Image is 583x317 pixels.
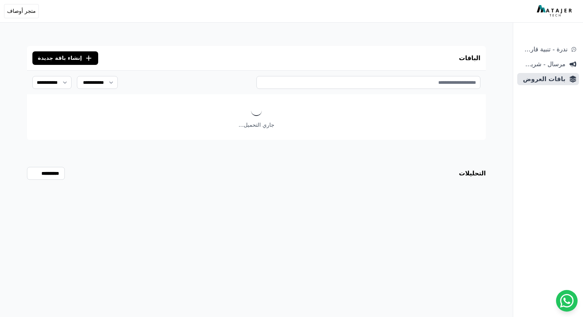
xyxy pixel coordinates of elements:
[520,74,565,84] span: باقات العروض
[537,5,574,17] img: MatajerTech Logo
[459,169,486,178] h3: التحليلات
[4,4,39,18] button: متجر أوصاف
[520,59,565,69] span: مرسال - شريط دعاية
[459,53,480,63] h3: الباقات
[32,51,98,65] button: إنشاء باقة جديدة
[27,121,486,129] p: جاري التحميل...
[38,54,82,62] span: إنشاء باقة جديدة
[520,45,567,54] span: ندرة - تنبية قارب علي النفاذ
[7,7,36,15] span: متجر أوصاف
